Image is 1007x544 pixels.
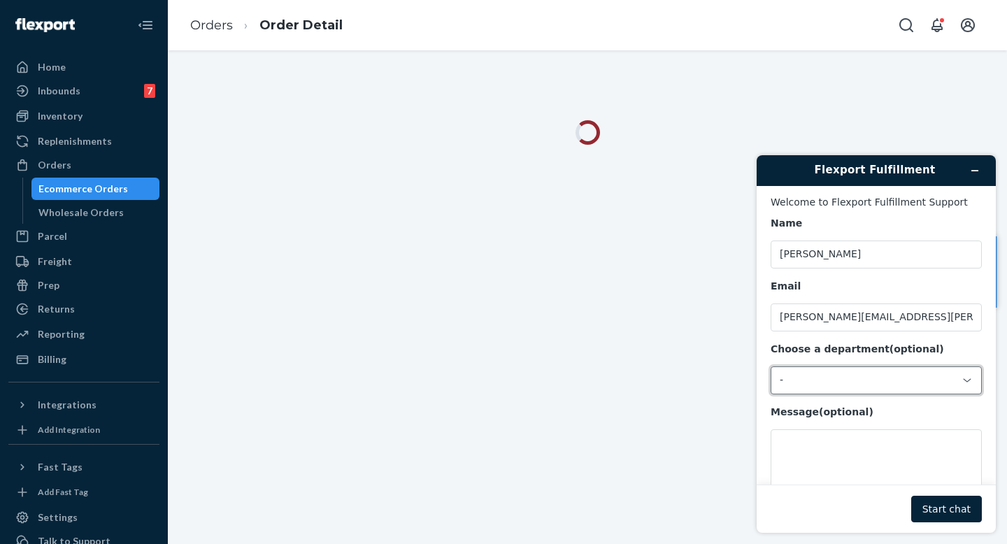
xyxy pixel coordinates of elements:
div: Fast Tags [38,460,83,474]
div: Add Fast Tag [38,486,88,498]
a: Billing [8,348,159,371]
div: 7 [144,84,155,98]
a: Freight [8,250,159,273]
div: Parcel [38,229,67,243]
a: Wholesale Orders [31,201,160,224]
div: Wholesale Orders [38,206,124,220]
button: Close Navigation [131,11,159,39]
div: Ecommerce Orders [38,182,128,196]
div: Settings [38,510,78,524]
span: Chat [33,10,62,22]
button: Fast Tags [8,456,159,478]
button: Integrations [8,394,159,416]
a: Inbounds7 [8,80,159,102]
a: Replenishments [8,130,159,152]
div: Orders [38,158,71,172]
a: Inventory [8,105,159,127]
div: Home [38,60,66,74]
iframe: Find more information here [745,144,1007,544]
div: Inbounds [38,84,80,98]
a: Ecommerce Orders [31,178,160,200]
a: Reporting [8,323,159,345]
img: Flexport logo [15,18,75,32]
a: Add Integration [8,422,159,438]
div: Prep [38,278,59,292]
a: Prep [8,274,159,296]
button: Open Search Box [892,11,920,39]
a: Orders [190,17,233,33]
button: Open notifications [923,11,951,39]
a: Returns [8,298,159,320]
a: Add Fast Tag [8,484,159,501]
a: Settings [8,506,159,529]
div: Freight [38,255,72,269]
div: Billing [38,352,66,366]
ol: breadcrumbs [179,5,354,46]
div: Add Integration [38,424,100,436]
a: Orders [8,154,159,176]
div: Replenishments [38,134,112,148]
a: Order Detail [259,17,343,33]
div: Integrations [38,398,97,412]
a: Home [8,56,159,78]
button: Open account menu [954,11,982,39]
a: Parcel [8,225,159,248]
div: Inventory [38,109,83,123]
div: Returns [38,302,75,316]
div: Reporting [38,327,85,341]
